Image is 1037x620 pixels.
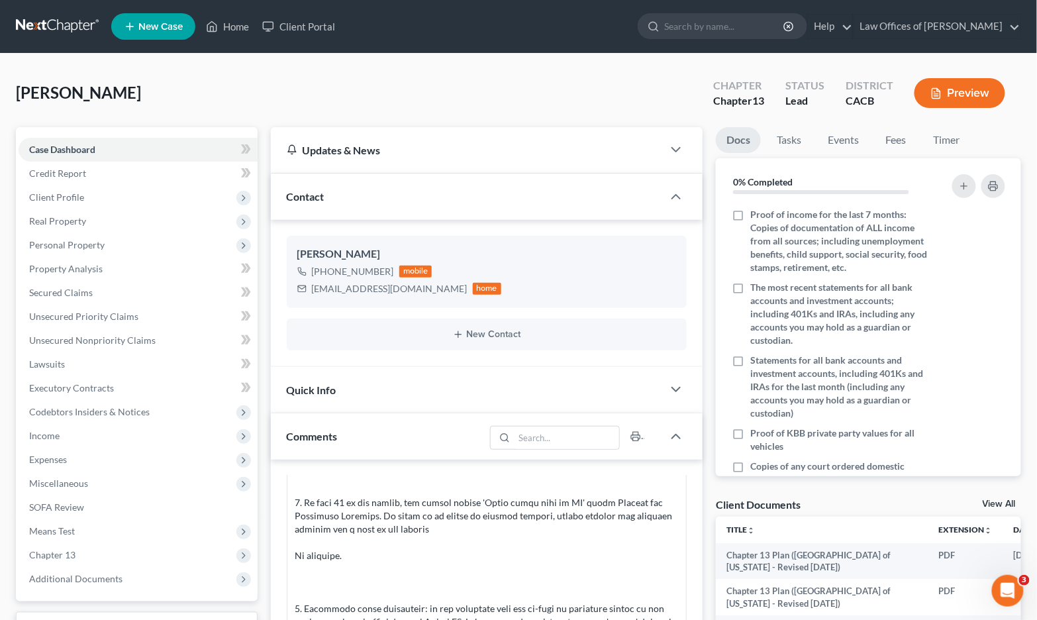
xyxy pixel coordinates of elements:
a: Docs [716,127,761,153]
a: Titleunfold_more [726,525,755,535]
td: PDF [928,543,1003,580]
span: Proof of KBB private party values for all vehicles [750,427,933,453]
td: Chapter 13 Plan ([GEOGRAPHIC_DATA] of [US_STATE] - Revised [DATE]) [716,543,928,580]
span: 13 [752,94,764,107]
div: [PERSON_NAME] [297,246,677,262]
span: Additional Documents [29,573,123,584]
span: Contact [287,190,324,203]
a: Credit Report [19,162,258,185]
td: Chapter 13 Plan ([GEOGRAPHIC_DATA] of [US_STATE] - Revised [DATE]) [716,579,928,615]
span: Property Analysis [29,263,103,274]
span: New Case [138,22,183,32]
div: Chapter [713,78,764,93]
span: The most recent statements for all bank accounts and investment accounts; including 401Ks and IRA... [750,281,933,347]
span: Statements for all bank accounts and investment accounts, including 401Ks and IRAs for the last m... [750,354,933,420]
a: Home [199,15,256,38]
div: Lead [785,93,824,109]
span: Means Test [29,525,75,537]
a: Executory Contracts [19,376,258,400]
div: Status [785,78,824,93]
span: 3 [1019,575,1030,586]
span: Real Property [29,215,86,227]
span: Credit Report [29,168,86,179]
a: Events [817,127,869,153]
button: New Contact [297,329,677,340]
a: Extensionunfold_more [938,525,992,535]
a: Timer [922,127,970,153]
a: Help [808,15,852,38]
i: unfold_more [984,527,992,535]
span: Unsecured Nonpriority Claims [29,335,156,346]
a: SOFA Review [19,495,258,519]
span: Lawsuits [29,358,65,370]
span: Comments [287,430,338,442]
span: Expenses [29,454,67,465]
span: Secured Claims [29,287,93,298]
a: Unsecured Nonpriority Claims [19,329,258,352]
div: home [473,283,502,295]
a: Case Dashboard [19,138,258,162]
span: Case Dashboard [29,144,95,155]
a: Law Offices of [PERSON_NAME] [854,15,1020,38]
iframe: Intercom live chat [992,575,1024,607]
span: Chapter 13 [29,549,75,560]
i: unfold_more [747,527,755,535]
span: Client Profile [29,191,84,203]
span: Income [29,430,60,441]
a: View All [983,499,1016,509]
div: [PHONE_NUMBER] [312,265,394,278]
a: Lawsuits [19,352,258,376]
a: Tasks [766,127,812,153]
span: Codebtors Insiders & Notices [29,406,150,417]
div: Client Documents [716,497,801,511]
td: PDF [928,579,1003,615]
a: Property Analysis [19,257,258,281]
a: Fees [875,127,917,153]
div: District [846,78,893,93]
input: Search by name... [664,14,785,38]
span: [PERSON_NAME] [16,83,141,102]
div: Chapter [713,93,764,109]
a: Client Portal [256,15,342,38]
span: Copies of any court ordered domestic support & divorce property settlement agreements [750,460,933,499]
div: [EMAIL_ADDRESS][DOMAIN_NAME] [312,282,468,295]
span: Personal Property [29,239,105,250]
div: mobile [399,266,432,278]
div: CACB [846,93,893,109]
span: Proof of income for the last 7 months: Copies of documentation of ALL income from all sources; in... [750,208,933,274]
span: Unsecured Priority Claims [29,311,138,322]
span: Executory Contracts [29,382,114,393]
div: Updates & News [287,143,648,157]
span: SOFA Review [29,501,84,513]
button: Preview [914,78,1005,108]
span: Miscellaneous [29,478,88,489]
input: Search... [515,427,620,449]
a: Secured Claims [19,281,258,305]
a: Unsecured Priority Claims [19,305,258,329]
span: Quick Info [287,384,336,396]
strong: 0% Completed [733,176,793,187]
